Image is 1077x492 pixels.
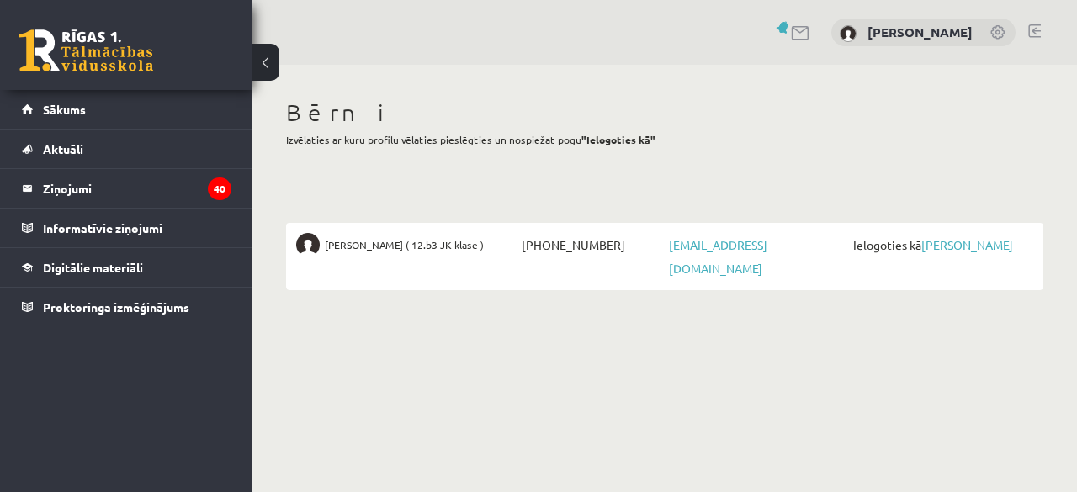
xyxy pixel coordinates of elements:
span: Aktuāli [43,141,83,156]
a: Digitālie materiāli [22,248,231,287]
a: Informatīvie ziņojumi [22,209,231,247]
a: Proktoringa izmēģinājums [22,288,231,326]
legend: Informatīvie ziņojumi [43,209,231,247]
span: Ielogoties kā [849,233,1033,257]
a: [EMAIL_ADDRESS][DOMAIN_NAME] [669,237,767,276]
a: Aktuāli [22,130,231,168]
span: [PHONE_NUMBER] [517,233,665,257]
b: "Ielogoties kā" [581,133,655,146]
legend: Ziņojumi [43,169,231,208]
a: [PERSON_NAME] [867,24,973,40]
span: Sākums [43,102,86,117]
a: Sākums [22,90,231,129]
a: [PERSON_NAME] [921,237,1013,252]
a: Ziņojumi40 [22,169,231,208]
img: Aļona Sergejeva [840,25,857,42]
i: 40 [208,177,231,200]
h1: Bērni [286,98,1043,127]
p: Izvēlaties ar kuru profilu vēlaties pieslēgties un nospiežat pogu [286,132,1043,147]
span: Digitālie materiāli [43,260,143,275]
span: [PERSON_NAME] ( 12.b3 JK klase ) [325,233,484,257]
img: Valentīns Sergejevs [296,233,320,257]
span: Proktoringa izmēģinājums [43,299,189,315]
a: Rīgas 1. Tālmācības vidusskola [19,29,153,71]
